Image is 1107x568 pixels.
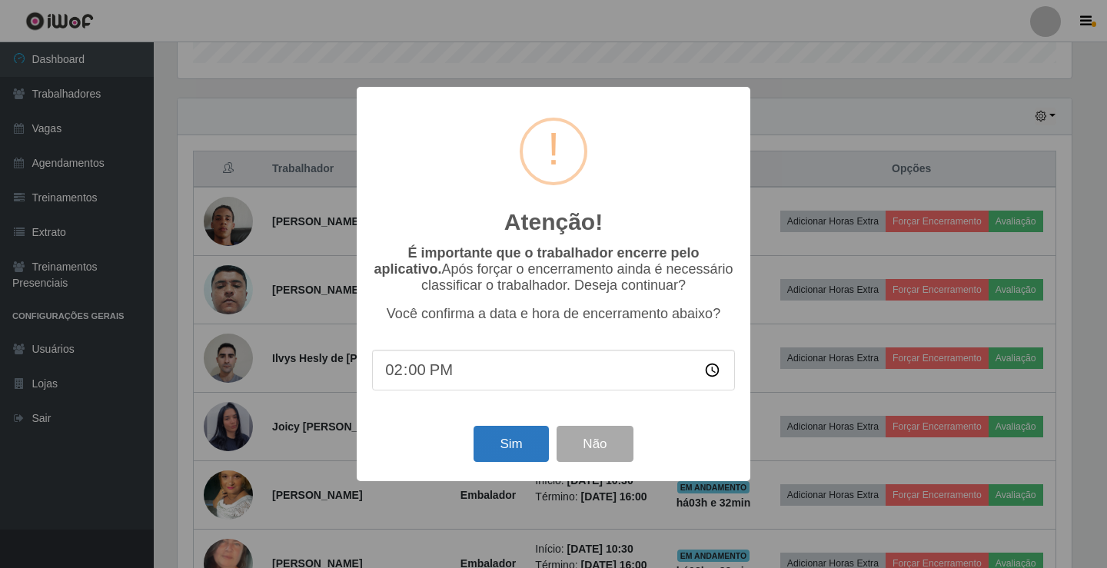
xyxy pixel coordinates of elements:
[474,426,548,462] button: Sim
[374,245,699,277] b: É importante que o trabalhador encerre pelo aplicativo.
[372,306,735,322] p: Você confirma a data e hora de encerramento abaixo?
[504,208,603,236] h2: Atenção!
[372,245,735,294] p: Após forçar o encerramento ainda é necessário classificar o trabalhador. Deseja continuar?
[557,426,633,462] button: Não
